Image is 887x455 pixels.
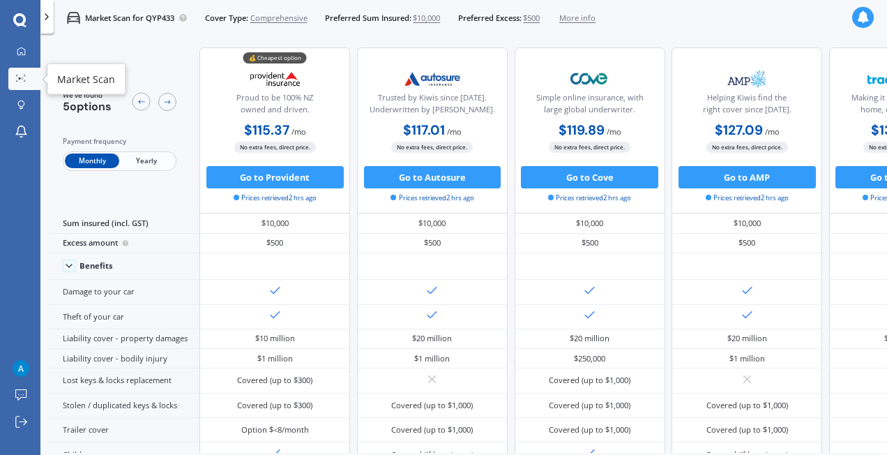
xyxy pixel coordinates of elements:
[391,142,473,152] span: No extra fees, direct price.
[49,214,199,233] div: Sum insured (incl. GST)
[357,214,508,233] div: $10,000
[63,99,112,114] span: 5 options
[706,193,789,203] span: Prices retrieved 2 hrs ago
[715,121,763,139] b: $127.09
[395,65,469,93] img: Autosure.webp
[681,92,812,120] div: Helping Kiwis find the right cover since [DATE].
[237,375,312,386] div: Covered (up to $300)
[678,166,816,188] button: Go to AMP
[206,166,344,188] button: Go to Provident
[119,154,174,168] span: Yearly
[49,280,199,304] div: Damage to your car
[710,65,784,93] img: AMP.webp
[549,424,630,435] div: Covered (up to $1,000)
[234,142,316,152] span: No extra fees, direct price.
[515,214,665,233] div: $10,000
[515,234,665,253] div: $500
[727,333,767,344] div: $20 million
[234,193,317,203] span: Prices retrieved 2 hrs ago
[706,424,788,435] div: Covered (up to $1,000)
[49,234,199,253] div: Excess amount
[559,13,596,24] span: More info
[570,333,609,344] div: $20 million
[553,65,627,93] img: Cove.webp
[357,234,508,253] div: $500
[367,92,498,120] div: Trusted by Kiwis since [DATE]. Underwritten by [PERSON_NAME].
[49,349,199,368] div: Liability cover - bodily injury
[199,234,350,253] div: $500
[607,126,621,137] span: / mo
[199,214,350,233] div: $10,000
[49,305,199,329] div: Theft of your car
[49,368,199,393] div: Lost keys & locks replacement
[729,353,765,364] div: $1 million
[364,166,501,188] button: Go to Autosure
[13,360,29,377] img: ACg8ocJikF9cIN_rt8cPRTMtXl8wGVOqimByV7-Ll5POoG8Sz9a-vQ=s96-c
[559,121,605,139] b: $119.89
[255,333,295,344] div: $10 million
[237,400,312,411] div: Covered (up to $300)
[205,13,248,24] span: Cover Type:
[549,400,630,411] div: Covered (up to $1,000)
[209,92,340,120] div: Proud to be 100% NZ owned and driven.
[57,72,115,86] div: Market Scan
[391,424,473,435] div: Covered (up to $1,000)
[67,11,80,24] img: car.f15378c7a67c060ca3f3.svg
[49,394,199,418] div: Stolen / duplicated keys & locks
[412,333,452,344] div: $20 million
[414,353,450,364] div: $1 million
[523,13,540,24] span: $500
[447,126,462,137] span: / mo
[524,92,655,120] div: Simple online insurance, with large global underwriter.
[63,91,112,100] span: We've found
[49,418,199,442] div: Trailer cover
[549,375,630,386] div: Covered (up to $1,000)
[549,142,630,152] span: No extra fees, direct price.
[65,154,119,168] span: Monthly
[403,121,445,139] b: $117.01
[521,166,658,188] button: Go to Cove
[391,193,473,203] span: Prices retrieved 2 hrs ago
[706,400,788,411] div: Covered (up to $1,000)
[79,261,113,271] div: Benefits
[574,353,605,364] div: $250,000
[49,329,199,349] div: Liability cover - property damages
[391,400,473,411] div: Covered (up to $1,000)
[548,193,631,203] span: Prices retrieved 2 hrs ago
[243,52,307,64] div: 💰 Cheapest option
[238,65,312,93] img: Provident.png
[672,234,822,253] div: $500
[765,126,780,137] span: / mo
[85,13,174,24] p: Market Scan for QYP433
[257,353,293,364] div: $1 million
[291,126,306,137] span: / mo
[250,13,308,24] span: Comprehensive
[706,142,788,152] span: No extra fees, direct price.
[241,424,309,435] div: Option $<8/month
[458,13,522,24] span: Preferred Excess:
[413,13,440,24] span: $10,000
[63,136,176,147] div: Payment frequency
[244,121,289,139] b: $115.37
[325,13,411,24] span: Preferred Sum Insured:
[672,214,822,233] div: $10,000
